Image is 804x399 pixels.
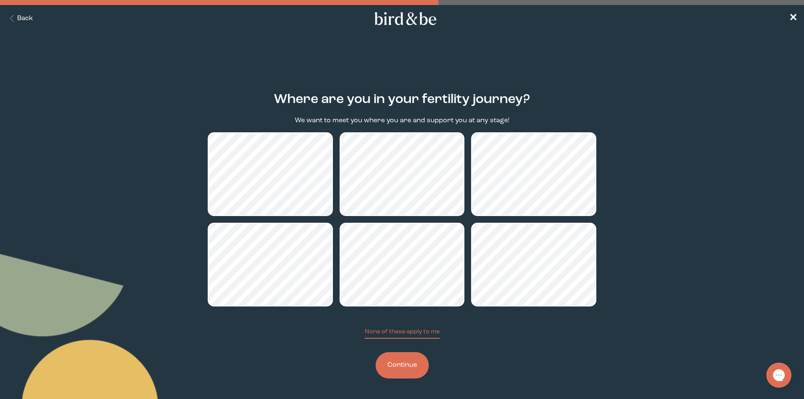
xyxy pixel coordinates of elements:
[295,116,509,126] p: We want to meet you where you are and support you at any stage!
[789,11,797,26] a: ✕
[365,327,440,339] button: None of these apply to me
[274,90,530,109] h2: Where are you in your fertility journey?
[789,13,797,23] span: ✕
[7,14,33,23] button: Back Button
[762,360,796,391] iframe: Gorgias live chat messenger
[376,352,429,378] button: Continue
